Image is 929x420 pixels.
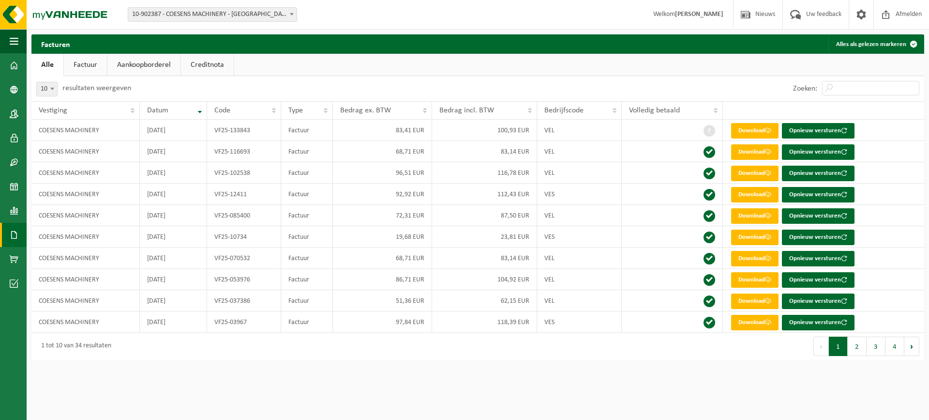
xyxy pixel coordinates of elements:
button: Next [904,337,919,356]
td: 100,93 EUR [432,120,537,141]
button: Opnieuw versturen [782,272,854,288]
td: Factuur [281,205,332,226]
a: Download [731,294,779,309]
h2: Facturen [31,34,80,53]
td: 96,51 EUR [333,162,432,184]
td: Factuur [281,248,332,269]
button: Opnieuw versturen [782,208,854,224]
a: Download [731,230,779,245]
td: VEL [537,269,622,290]
td: 19,68 EUR [333,226,432,248]
td: 118,39 EUR [432,311,537,333]
td: 92,92 EUR [333,184,432,205]
td: VF25-133843 [207,120,281,141]
td: COESENS MACHINERY [31,205,140,226]
a: Download [731,144,779,160]
button: Previous [813,337,829,356]
td: COESENS MACHINERY [31,311,140,333]
a: Download [731,123,779,139]
a: Download [731,187,779,202]
button: 4 [885,337,904,356]
td: VF25-102538 [207,162,281,184]
strong: [PERSON_NAME] [675,11,723,18]
a: Download [731,208,779,224]
td: [DATE] [140,141,207,162]
td: VES [537,311,622,333]
button: Opnieuw versturen [782,294,854,309]
div: 1 tot 10 van 34 resultaten [36,338,111,355]
td: 86,71 EUR [333,269,432,290]
span: Datum [147,107,168,114]
button: 1 [829,337,848,356]
td: 62,15 EUR [432,290,537,311]
button: Opnieuw versturen [782,315,854,330]
button: Alles als gelezen markeren [828,34,923,54]
td: COESENS MACHINERY [31,120,140,141]
td: VES [537,184,622,205]
td: VF25-085400 [207,205,281,226]
td: VEL [537,162,622,184]
td: [DATE] [140,248,207,269]
td: [DATE] [140,205,207,226]
button: 2 [848,337,867,356]
td: VES [537,226,622,248]
span: Type [288,107,303,114]
td: COESENS MACHINERY [31,162,140,184]
a: Aankoopborderel [107,54,180,76]
td: COESENS MACHINERY [31,248,140,269]
td: [DATE] [140,311,207,333]
td: VEL [537,248,622,269]
span: 10 [36,82,58,96]
td: 51,36 EUR [333,290,432,311]
button: Opnieuw versturen [782,251,854,266]
td: [DATE] [140,184,207,205]
button: Opnieuw versturen [782,144,854,160]
td: COESENS MACHINERY [31,141,140,162]
td: Factuur [281,226,332,248]
td: Factuur [281,120,332,141]
td: VF25-116693 [207,141,281,162]
span: Bedrag incl. BTW [439,107,494,114]
td: 83,41 EUR [333,120,432,141]
span: Vestiging [39,107,67,114]
td: VEL [537,141,622,162]
span: Bedrijfscode [544,107,584,114]
td: Factuur [281,184,332,205]
a: Download [731,272,779,288]
button: 3 [867,337,885,356]
td: 83,14 EUR [432,248,537,269]
td: Factuur [281,141,332,162]
td: 83,14 EUR [432,141,537,162]
span: 10-902387 - COESENS MACHINERY - GERAARDSBERGEN [128,7,297,22]
td: [DATE] [140,162,207,184]
td: 104,92 EUR [432,269,537,290]
button: Opnieuw versturen [782,230,854,245]
td: Factuur [281,269,332,290]
span: Volledig betaald [629,107,680,114]
a: Download [731,251,779,266]
td: 68,71 EUR [333,141,432,162]
button: Opnieuw versturen [782,123,854,139]
td: 87,50 EUR [432,205,537,226]
td: [DATE] [140,269,207,290]
td: COESENS MACHINERY [31,184,140,205]
td: VF25-12411 [207,184,281,205]
td: VF25-053976 [207,269,281,290]
td: Factuur [281,311,332,333]
td: 97,84 EUR [333,311,432,333]
td: VEL [537,290,622,311]
td: VF25-037386 [207,290,281,311]
span: 10 [37,82,57,96]
td: 112,43 EUR [432,184,537,205]
span: Bedrag ex. BTW [340,107,391,114]
label: Zoeken: [793,85,817,93]
td: Factuur [281,290,332,311]
td: [DATE] [140,290,207,311]
td: VF25-10734 [207,226,281,248]
td: 68,71 EUR [333,248,432,269]
td: Factuur [281,162,332,184]
td: COESENS MACHINERY [31,226,140,248]
span: 10-902387 - COESENS MACHINERY - GERAARDSBERGEN [128,8,297,21]
label: resultaten weergeven [62,84,131,92]
span: Code [214,107,230,114]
